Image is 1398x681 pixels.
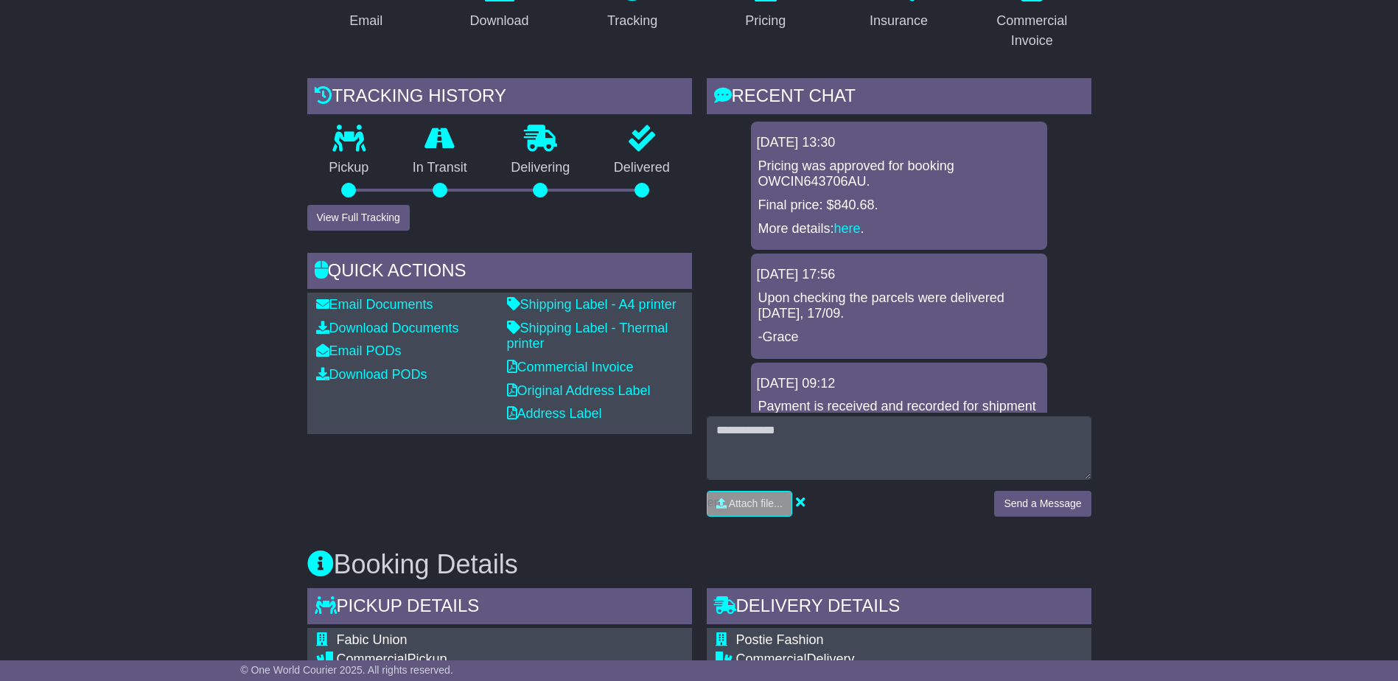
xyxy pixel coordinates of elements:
span: © One World Courier 2025. All rights reserved. [240,664,453,676]
span: Commercial [736,652,807,666]
div: Download [469,11,528,31]
div: Pickup [337,652,609,668]
div: Delivery [736,652,1083,668]
a: Email PODs [316,343,402,358]
div: Quick Actions [307,253,692,293]
p: Delivered [592,160,692,176]
p: -Grace [758,329,1040,346]
div: Tracking [607,11,657,31]
p: In Transit [391,160,489,176]
span: Commercial [337,652,408,666]
div: Insurance [870,11,928,31]
div: Pickup Details [307,588,692,628]
div: [DATE] 09:12 [757,376,1041,392]
div: Commercial Invoice [982,11,1082,51]
a: Download Documents [316,321,459,335]
p: Pickup [307,160,391,176]
h3: Booking Details [307,550,1091,579]
p: Delivering [489,160,593,176]
div: [DATE] 17:56 [757,267,1041,283]
button: Send a Message [994,491,1091,517]
p: Pricing was approved for booking OWCIN643706AU. [758,158,1040,190]
p: More details: . [758,221,1040,237]
div: Pricing [745,11,786,31]
a: here [834,221,861,236]
p: Upon checking the parcels were delivered [DATE], 17/09. [758,290,1040,322]
p: Payment is received and recorded for shipment related fees. Unless there is an adhoc physical exa... [758,399,1040,478]
div: Email [349,11,382,31]
a: Commercial Invoice [507,360,634,374]
a: Email Documents [316,297,433,312]
span: Fabic Union [337,632,408,647]
p: Final price: $840.68. [758,198,1040,214]
div: [DATE] 13:30 [757,135,1041,151]
a: Shipping Label - A4 printer [507,297,677,312]
div: RECENT CHAT [707,78,1091,118]
div: Delivery Details [707,588,1091,628]
button: View Full Tracking [307,205,410,231]
a: Address Label [507,406,602,421]
div: Tracking history [307,78,692,118]
a: Download PODs [316,367,427,382]
span: Postie Fashion [736,632,824,647]
a: Shipping Label - Thermal printer [507,321,668,352]
a: Original Address Label [507,383,651,398]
